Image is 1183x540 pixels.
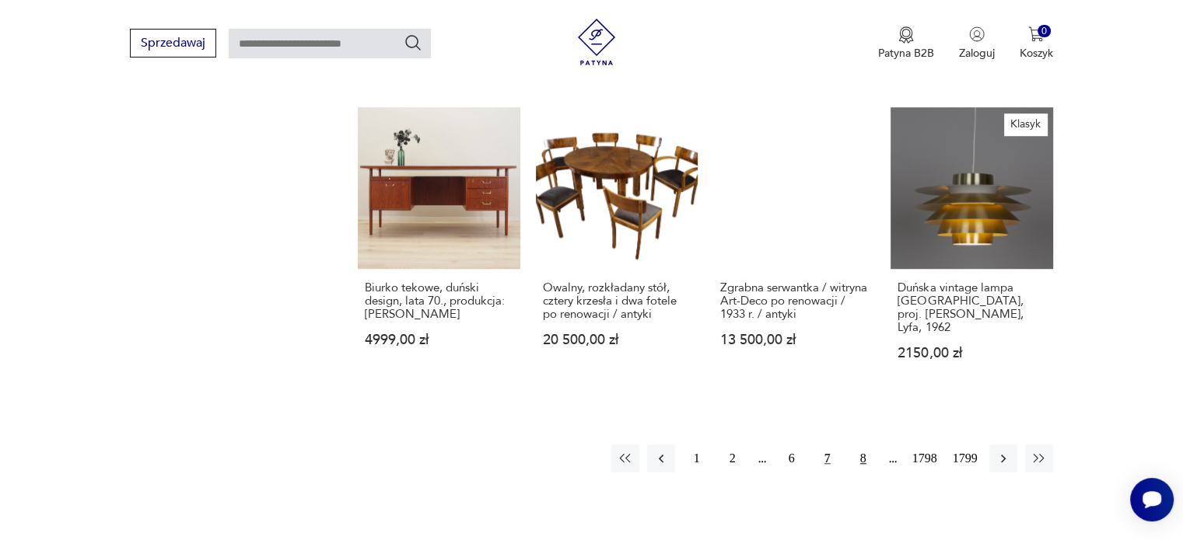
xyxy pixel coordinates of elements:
button: Szukaj [404,33,422,52]
p: Zaloguj [959,46,995,61]
p: 13 500,00 zł [720,333,868,347]
p: Koszyk [1020,46,1053,61]
img: Patyna - sklep z meblami i dekoracjami vintage [573,19,620,65]
button: Patyna B2B [878,26,934,61]
p: 4999,00 zł [365,333,513,347]
button: 1 [683,444,711,472]
a: KlasykDuńska vintage lampa Verona, proj. Svend Middelboe, Lyfa, 1962Duńska vintage lampa [GEOGRAP... [891,107,1052,390]
button: 2 [719,444,747,472]
h3: Zgrabna serwantka / witryna Art-Deco po renowacji / 1933 r. / antyki [720,281,868,321]
p: 20 500,00 zł [543,333,691,347]
iframe: Smartsupp widget button [1130,478,1174,521]
button: 1799 [949,444,982,472]
p: Patyna B2B [878,46,934,61]
button: 8 [849,444,877,472]
button: Zaloguj [959,26,995,61]
button: 7 [814,444,842,472]
a: Zgrabna serwantka / witryna Art-Deco po renowacji / 1933 r. / antykiZgrabna serwantka / witryna A... [713,107,875,390]
button: 6 [778,444,806,472]
div: 0 [1038,25,1051,38]
button: Sprzedawaj [130,29,216,57]
h3: Duńska vintage lampa [GEOGRAPHIC_DATA], proj. [PERSON_NAME], Lyfa, 1962 [898,281,1045,334]
img: Ikonka użytkownika [969,26,985,42]
a: Biurko tekowe, duński design, lata 70., produkcja: DaniaBiurko tekowe, duński design, lata 70., p... [358,107,520,390]
p: 2150,00 zł [898,347,1045,360]
a: Sprzedawaj [130,39,216,50]
img: Ikona koszyka [1028,26,1044,42]
a: Owalny, rozkładany stół, cztery krzesła i dwa fotele po renowacji / antykiOwalny, rozkładany stół... [536,107,698,390]
button: 0Koszyk [1020,26,1053,61]
button: 1798 [908,444,941,472]
a: Ikona medaluPatyna B2B [878,26,934,61]
img: Ikona medalu [898,26,914,44]
h3: Owalny, rozkładany stół, cztery krzesła i dwa fotele po renowacji / antyki [543,281,691,321]
h3: Biurko tekowe, duński design, lata 70., produkcja: [PERSON_NAME] [365,281,513,321]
